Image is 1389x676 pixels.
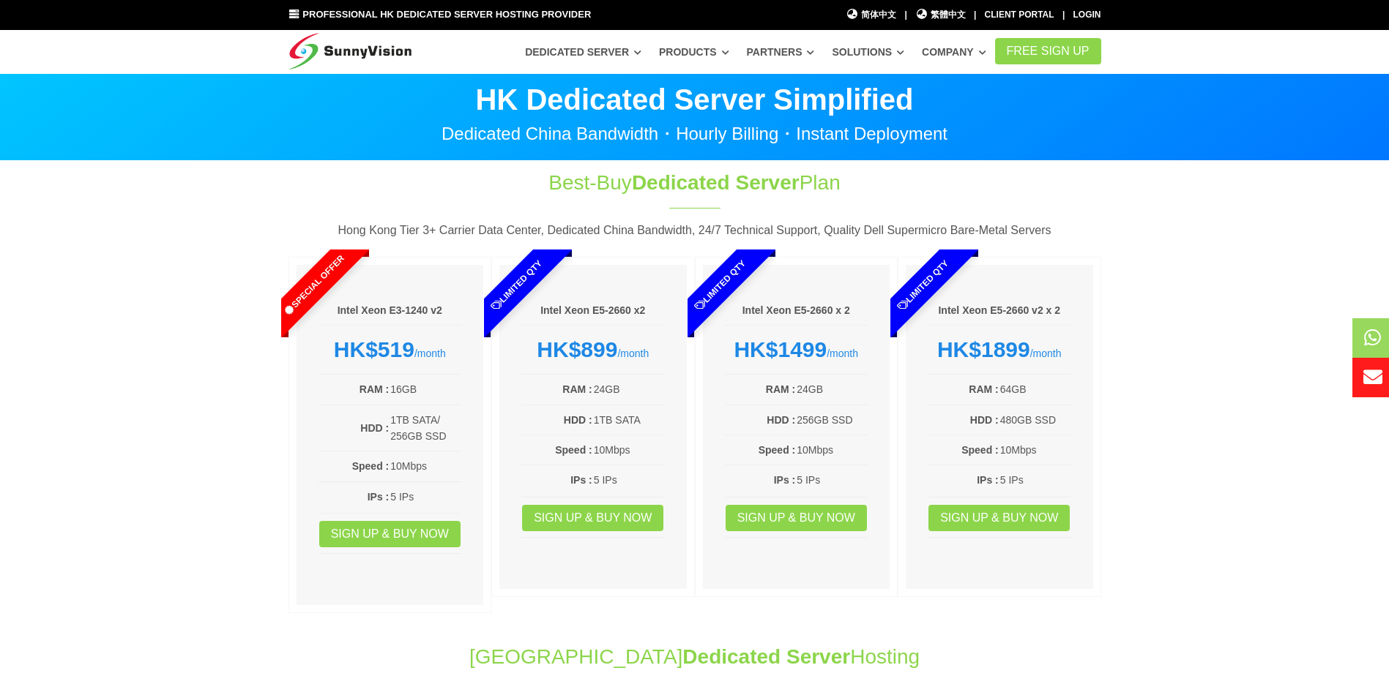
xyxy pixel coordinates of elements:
b: HDD : [970,414,999,426]
div: /month [725,337,868,363]
td: 24GB [796,380,868,398]
p: HK Dedicated Server Simplified [288,85,1101,114]
td: 256GB SSD [796,411,868,429]
strong: HK$899 [537,337,617,361]
a: Partners [747,39,815,65]
a: Solutions [832,39,904,65]
p: Hong Kong Tier 3+ Carrier Data Center, Dedicated China Bandwidth, 24/7 Technical Support, Quality... [288,221,1101,240]
td: 16GB [390,380,461,398]
b: IPs : [570,474,592,486]
h6: Intel Xeon E5-2660 x 2 [725,304,868,318]
td: 5 IPs [999,471,1071,489]
b: Speed : [555,444,592,456]
strong: HK$1899 [937,337,1030,361]
b: Speed : [759,444,796,456]
span: Special Offer [252,224,375,347]
b: HDD : [360,422,389,434]
td: 10Mbps [796,441,868,459]
a: Sign up & Buy Now [522,505,663,531]
h1: [GEOGRAPHIC_DATA] Hosting [288,642,1101,671]
a: Products [659,39,729,65]
h6: Intel Xeon E3-1240 v2 [319,304,462,318]
a: Company [922,39,986,65]
span: Limited Qty [862,224,985,347]
a: FREE Sign Up [995,38,1101,64]
li: | [974,8,976,22]
span: Limited Qty [658,224,781,347]
a: Login [1073,10,1101,20]
li: | [904,8,906,22]
td: 10Mbps [999,441,1071,459]
a: Dedicated Server [525,39,641,65]
b: IPs : [368,491,390,503]
b: IPs : [774,474,796,486]
h6: Intel Xeon E5-2660 x2 [521,304,665,318]
td: 24GB [593,380,665,398]
b: RAM : [766,383,795,395]
b: Speed : [961,444,999,456]
td: 10Mbps [593,441,665,459]
td: 5 IPs [390,488,461,506]
span: Dedicated Server [632,171,800,194]
td: 1TB SATA [593,411,665,429]
a: Sign up & Buy Now [319,521,461,547]
td: 5 IPs [593,471,665,489]
div: /month [928,337,1071,363]
b: HDD : [767,414,795,426]
td: 5 IPs [796,471,868,489]
strong: HK$519 [334,337,414,361]
span: Limited Qty [455,224,578,347]
b: HDD : [564,414,592,426]
a: 繁體中文 [915,8,966,22]
span: Professional HK Dedicated Server Hosting Provider [302,9,591,20]
h1: Best-Buy Plan [451,168,939,197]
b: RAM : [360,383,389,395]
b: IPs : [977,474,999,486]
div: /month [319,337,462,363]
b: Speed : [352,460,390,472]
a: 简体中文 [846,8,897,22]
td: 64GB [999,380,1071,398]
b: RAM : [969,383,998,395]
a: Sign up & Buy Now [726,505,867,531]
b: RAM : [562,383,592,395]
strong: HK$1499 [734,337,827,361]
a: Sign up & Buy Now [928,505,1070,531]
span: Dedicated Server [682,645,850,668]
p: Dedicated China Bandwidth・Hourly Billing・Instant Deployment [288,125,1101,143]
td: 480GB SSD [999,411,1071,429]
td: 10Mbps [390,457,461,475]
div: /month [521,337,665,363]
li: | [1062,8,1065,22]
td: 1TB SATA/ 256GB SSD [390,411,461,446]
a: Client Portal [985,10,1054,20]
h6: Intel Xeon E5-2660 v2 x 2 [928,304,1071,318]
